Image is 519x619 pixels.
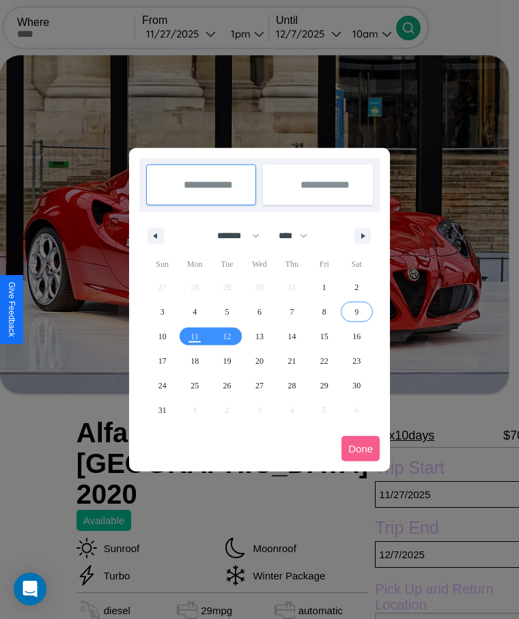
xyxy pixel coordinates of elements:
[178,373,210,398] button: 25
[255,349,264,373] span: 20
[191,373,199,398] span: 25
[146,300,178,324] button: 3
[158,324,167,349] span: 10
[211,324,243,349] button: 12
[341,253,373,275] span: Sat
[211,253,243,275] span: Tue
[322,300,326,324] span: 8
[257,300,262,324] span: 6
[146,398,178,422] button: 31
[287,349,296,373] span: 21
[7,282,16,337] div: Give Feedback
[354,300,359,324] span: 9
[308,324,340,349] button: 15
[158,398,167,422] span: 31
[243,300,275,324] button: 6
[146,253,178,275] span: Sun
[243,373,275,398] button: 27
[308,373,340,398] button: 29
[146,324,178,349] button: 10
[276,300,308,324] button: 7
[211,300,243,324] button: 5
[352,349,361,373] span: 23
[223,373,232,398] span: 26
[146,373,178,398] button: 24
[193,300,197,324] span: 4
[243,349,275,373] button: 20
[178,300,210,324] button: 4
[308,275,340,300] button: 1
[290,300,294,324] span: 7
[243,324,275,349] button: 13
[341,373,373,398] button: 30
[320,373,328,398] span: 29
[320,349,328,373] span: 22
[276,253,308,275] span: Thu
[287,373,296,398] span: 28
[308,253,340,275] span: Fri
[223,324,232,349] span: 12
[211,373,243,398] button: 26
[225,300,229,324] span: 5
[341,300,373,324] button: 9
[14,573,46,605] div: Open Intercom Messenger
[320,324,328,349] span: 15
[287,324,296,349] span: 14
[243,253,275,275] span: Wed
[178,324,210,349] button: 11
[341,275,373,300] button: 2
[158,373,167,398] span: 24
[178,253,210,275] span: Mon
[160,300,165,324] span: 3
[308,349,340,373] button: 22
[178,349,210,373] button: 18
[341,324,373,349] button: 16
[354,275,359,300] span: 2
[255,324,264,349] span: 13
[276,349,308,373] button: 21
[276,373,308,398] button: 28
[341,436,380,461] button: Done
[191,349,199,373] span: 18
[308,300,340,324] button: 8
[322,275,326,300] span: 1
[341,349,373,373] button: 23
[352,373,361,398] span: 30
[146,349,178,373] button: 17
[352,324,361,349] span: 16
[223,349,232,373] span: 19
[276,324,308,349] button: 14
[158,349,167,373] span: 17
[191,324,199,349] span: 11
[255,373,264,398] span: 27
[211,349,243,373] button: 19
